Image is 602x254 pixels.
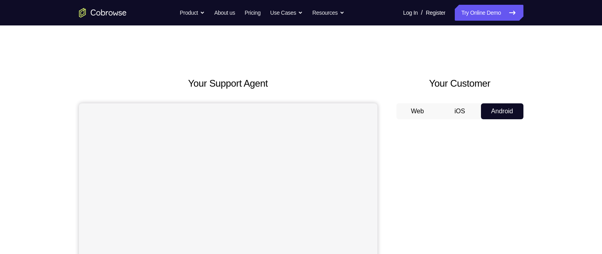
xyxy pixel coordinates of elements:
span: / [421,8,423,17]
a: Register [426,5,445,21]
button: Product [180,5,205,21]
button: Resources [312,5,344,21]
h2: Your Customer [396,76,523,91]
a: Try Online Demo [455,5,523,21]
h2: Your Support Agent [79,76,377,91]
button: Web [396,103,439,119]
a: About us [214,5,235,21]
a: Pricing [244,5,260,21]
a: Go to the home page [79,8,127,17]
a: Log In [403,5,418,21]
button: Use Cases [270,5,303,21]
button: iOS [439,103,481,119]
button: Android [481,103,523,119]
